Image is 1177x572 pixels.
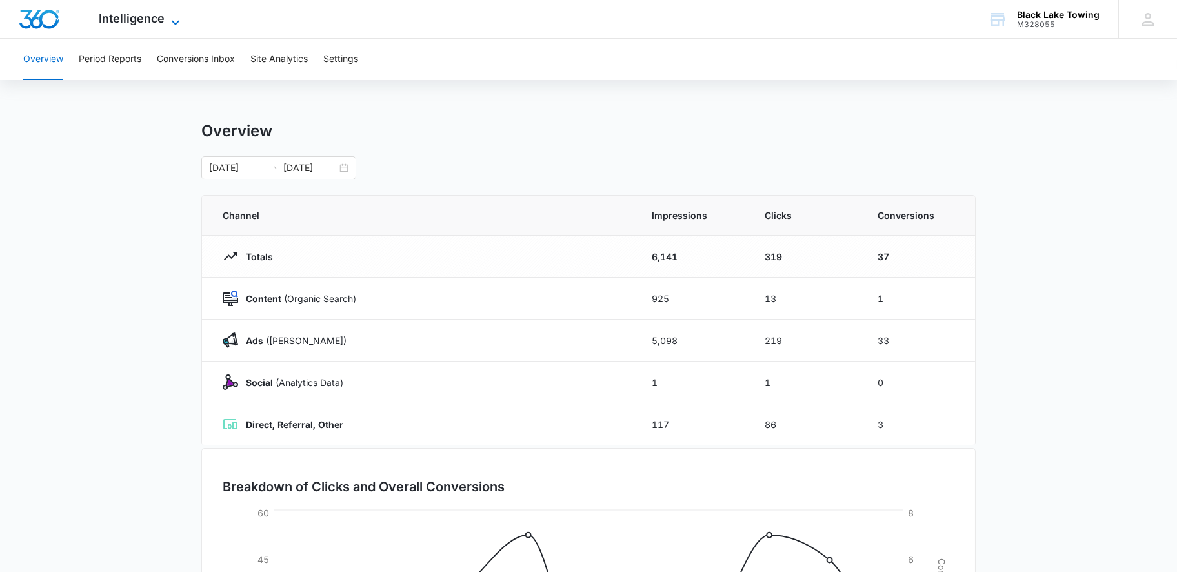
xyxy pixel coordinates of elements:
[749,362,862,403] td: 1
[201,121,272,141] h1: Overview
[223,374,238,390] img: Social
[1017,20,1100,29] div: account id
[238,292,356,305] p: (Organic Search)
[862,278,975,320] td: 1
[99,12,165,25] span: Intelligence
[765,209,847,222] span: Clicks
[157,39,235,80] button: Conversions Inbox
[878,209,954,222] span: Conversions
[908,554,914,565] tspan: 6
[636,320,749,362] td: 5,098
[862,320,975,362] td: 33
[246,419,343,430] strong: Direct, Referral, Other
[862,236,975,278] td: 37
[268,163,278,173] span: swap-right
[223,209,621,222] span: Channel
[283,161,337,175] input: End date
[257,507,269,518] tspan: 60
[238,250,273,263] p: Totals
[268,163,278,173] span: to
[1017,10,1100,20] div: account name
[749,278,862,320] td: 13
[257,554,269,565] tspan: 45
[652,209,734,222] span: Impressions
[749,403,862,445] td: 86
[323,39,358,80] button: Settings
[749,320,862,362] td: 219
[223,477,505,496] h3: Breakdown of Clicks and Overall Conversions
[862,403,975,445] td: 3
[238,334,347,347] p: ([PERSON_NAME])
[636,362,749,403] td: 1
[636,278,749,320] td: 925
[238,376,343,389] p: (Analytics Data)
[862,362,975,403] td: 0
[209,161,263,175] input: Start date
[246,293,281,304] strong: Content
[908,507,914,518] tspan: 8
[636,403,749,445] td: 117
[246,377,273,388] strong: Social
[79,39,141,80] button: Period Reports
[246,335,263,346] strong: Ads
[223,291,238,306] img: Content
[250,39,308,80] button: Site Analytics
[23,39,63,80] button: Overview
[636,236,749,278] td: 6,141
[223,332,238,348] img: Ads
[749,236,862,278] td: 319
